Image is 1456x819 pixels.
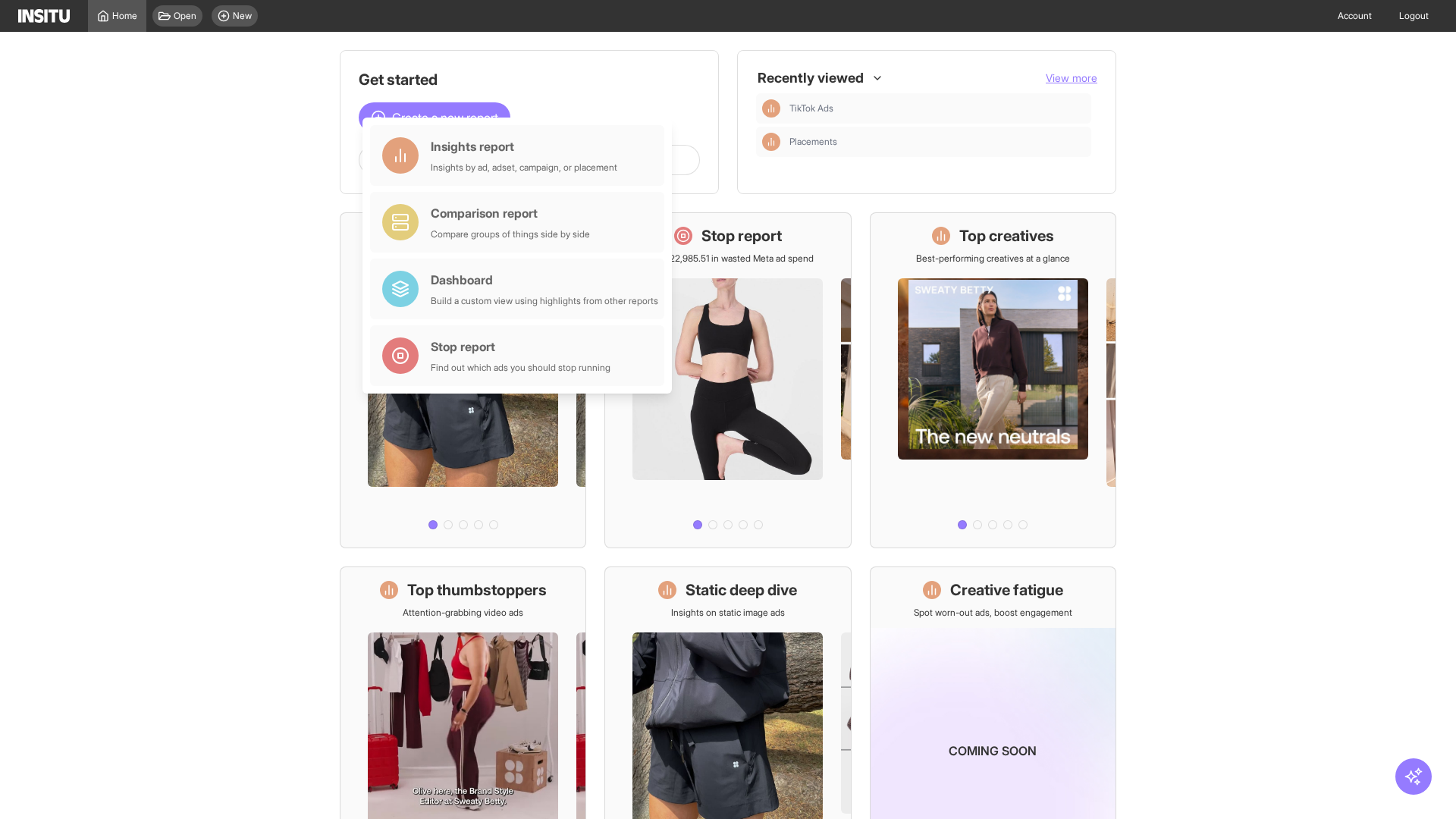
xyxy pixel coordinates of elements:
[431,137,617,155] div: Insights report
[431,337,610,356] div: Stop report
[174,10,196,22] span: Open
[762,133,780,151] div: Insights
[431,271,658,289] div: Dashboard
[340,212,586,548] a: What's live nowSee all active ads instantly
[789,102,1085,115] span: TikTok Ads
[701,225,782,246] h1: Stop report
[604,212,851,548] a: Stop reportSave £22,985.51 in wasted Meta ad spend
[1046,71,1097,84] span: View more
[431,362,610,374] div: Find out which ads you should stop running
[431,162,617,174] div: Insights by ad, adset, campaign, or placement
[233,10,252,22] span: New
[359,69,700,90] h1: Get started
[762,99,780,118] div: Insights
[916,253,1070,265] p: Best-performing creatives at a glance
[431,228,590,240] div: Compare groups of things side by side
[112,10,137,22] span: Home
[403,607,523,619] p: Attention-grabbing video ads
[789,136,1085,148] span: Placements
[870,212,1116,548] a: Top creativesBest-performing creatives at a glance
[431,204,590,222] div: Comparison report
[789,136,837,148] span: Placements
[431,295,658,307] div: Build a custom view using highlights from other reports
[671,607,785,619] p: Insights on static image ads
[1046,71,1097,86] button: View more
[359,102,510,133] button: Create a new report
[392,108,498,127] span: Create a new report
[18,9,70,23] img: Logo
[789,102,833,115] span: TikTok Ads
[686,579,797,601] h1: Static deep dive
[407,579,547,601] h1: Top thumbstoppers
[642,253,814,265] p: Save £22,985.51 in wasted Meta ad spend
[959,225,1054,246] h1: Top creatives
